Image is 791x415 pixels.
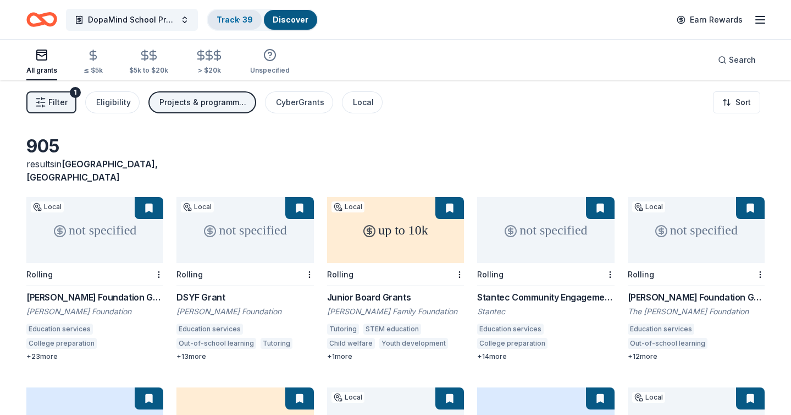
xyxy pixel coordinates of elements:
[217,15,253,24] a: Track· 39
[26,306,163,317] div: [PERSON_NAME] Foundation
[207,9,318,31] button: Track· 39Discover
[342,91,383,113] button: Local
[31,201,64,212] div: Local
[477,197,614,263] div: not specified
[176,352,313,361] div: + 13 more
[26,197,163,263] div: not specified
[96,96,131,109] div: Eligibility
[729,53,756,67] span: Search
[632,392,665,403] div: Local
[363,324,421,335] div: STEM education
[181,201,214,212] div: Local
[176,306,313,317] div: [PERSON_NAME] Foundation
[26,135,163,157] div: 905
[66,9,198,31] button: DopaMind School Programs and Assemblies
[273,15,308,24] a: Discover
[26,159,158,183] span: in
[85,91,140,113] button: Eligibility
[276,96,324,109] div: CyberGrants
[327,338,375,349] div: Child welfare
[159,96,247,109] div: Projects & programming, General operations
[129,66,168,75] div: $5k to $20k
[176,197,313,263] div: not specified
[195,66,224,75] div: > $20k
[628,352,765,361] div: + 12 more
[176,291,313,304] div: DSYF Grant
[84,45,103,80] button: ≤ $5k
[148,91,256,113] button: Projects & programming, General operations
[327,197,464,361] a: up to 10kLocalRollingJunior Board Grants[PERSON_NAME] Family FoundationTutoringSTEM educationChil...
[26,159,158,183] span: [GEOGRAPHIC_DATA], [GEOGRAPHIC_DATA]
[670,10,749,30] a: Earn Rewards
[84,66,103,75] div: ≤ $5k
[26,291,163,304] div: [PERSON_NAME] Foundation Grant
[26,157,163,184] div: results
[26,197,163,361] a: not specifiedLocalRolling[PERSON_NAME] Foundation Grant[PERSON_NAME] FoundationEducation services...
[176,324,243,335] div: Education services
[195,45,224,80] button: > $20k
[713,91,760,113] button: Sort
[26,270,53,279] div: Rolling
[477,197,614,361] a: not specifiedRollingStantec Community Engagement GrantStantecEducation servicesCollege preparatio...
[261,338,292,349] div: Tutoring
[327,324,359,335] div: Tutoring
[379,338,448,349] div: Youth development
[26,66,57,75] div: All grants
[26,7,57,32] a: Home
[265,91,333,113] button: CyberGrants
[70,87,81,98] div: 1
[26,44,57,80] button: All grants
[327,291,464,304] div: Junior Board Grants
[88,13,176,26] span: DopaMind School Programs and Assemblies
[250,44,290,80] button: Unspecified
[628,324,694,335] div: Education services
[327,197,464,263] div: up to 10k
[628,291,765,304] div: [PERSON_NAME] Foundation Grant
[477,291,614,304] div: Stantec Community Engagement Grant
[26,91,76,113] button: Filter1
[735,96,751,109] span: Sort
[628,197,765,263] div: not specified
[331,392,364,403] div: Local
[176,338,256,349] div: Out-of-school learning
[709,49,765,71] button: Search
[628,270,654,279] div: Rolling
[129,45,168,80] button: $5k to $20k
[628,306,765,317] div: The [PERSON_NAME] Foundation
[48,96,68,109] span: Filter
[353,96,374,109] div: Local
[327,306,464,317] div: [PERSON_NAME] Family Foundation
[477,306,614,317] div: Stantec
[176,270,203,279] div: Rolling
[176,197,313,361] a: not specifiedLocalRollingDSYF Grant[PERSON_NAME] FoundationEducation servicesOut-of-school learni...
[26,324,93,335] div: Education services
[250,66,290,75] div: Unspecified
[477,338,547,349] div: College preparation
[477,324,544,335] div: Education services
[477,270,504,279] div: Rolling
[26,338,97,349] div: College preparation
[327,270,353,279] div: Rolling
[327,352,464,361] div: + 1 more
[331,201,364,212] div: Local
[628,338,707,349] div: Out-of-school learning
[628,197,765,361] a: not specifiedLocalRolling[PERSON_NAME] Foundation GrantThe [PERSON_NAME] FoundationEducation serv...
[632,201,665,212] div: Local
[477,352,614,361] div: + 14 more
[26,352,163,361] div: + 23 more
